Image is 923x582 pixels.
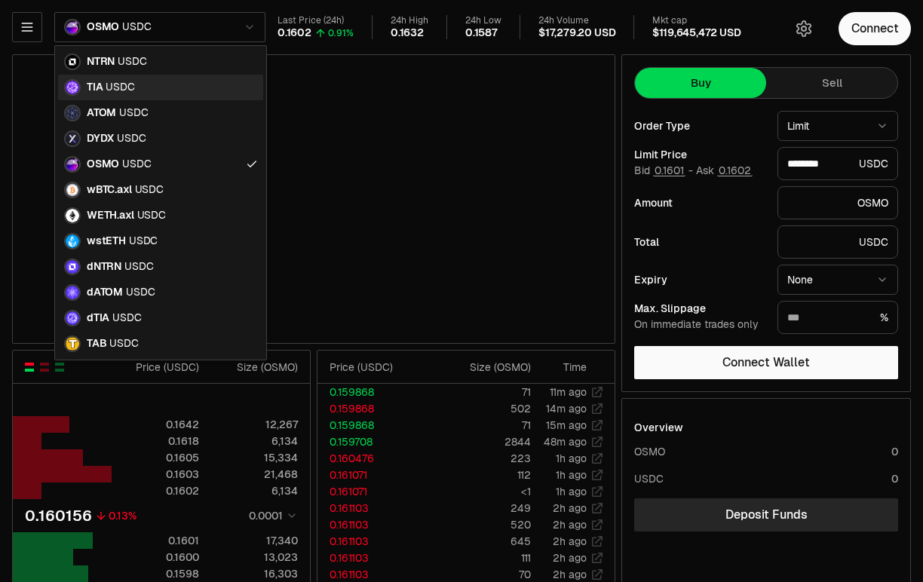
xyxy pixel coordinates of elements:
span: USDC [119,106,148,120]
span: TAB [87,337,106,351]
span: USDC [117,132,146,145]
span: OSMO [87,158,119,171]
img: wBTC.axl Logo [66,183,79,197]
span: USDC [124,260,153,274]
span: USDC [122,158,151,171]
span: USDC [129,234,158,248]
span: dATOM [87,286,123,299]
img: TAB Logo [66,337,79,351]
img: dNTRN Logo [66,260,79,274]
span: WETH.axl [87,209,134,222]
span: USDC [106,81,134,94]
span: dNTRN [87,260,121,274]
span: wBTC.axl [87,183,132,197]
img: NTRN Logo [66,55,79,69]
img: wstETH Logo [66,234,79,248]
span: USDC [118,55,146,69]
span: DYDX [87,132,114,145]
span: USDC [137,209,166,222]
span: TIA [87,81,103,94]
span: USDC [112,311,141,325]
span: USDC [109,337,138,351]
span: NTRN [87,55,115,69]
img: TIA Logo [66,81,79,94]
img: OSMO Logo [66,158,79,171]
span: ATOM [87,106,116,120]
img: dTIA Logo [66,311,79,325]
img: DYDX Logo [66,132,79,145]
img: WETH.axl Logo [66,209,79,222]
span: wstETH [87,234,126,248]
span: USDC [126,286,155,299]
img: dATOM Logo [66,286,79,299]
span: dTIA [87,311,109,325]
img: ATOM Logo [66,106,79,120]
span: USDC [135,183,164,197]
